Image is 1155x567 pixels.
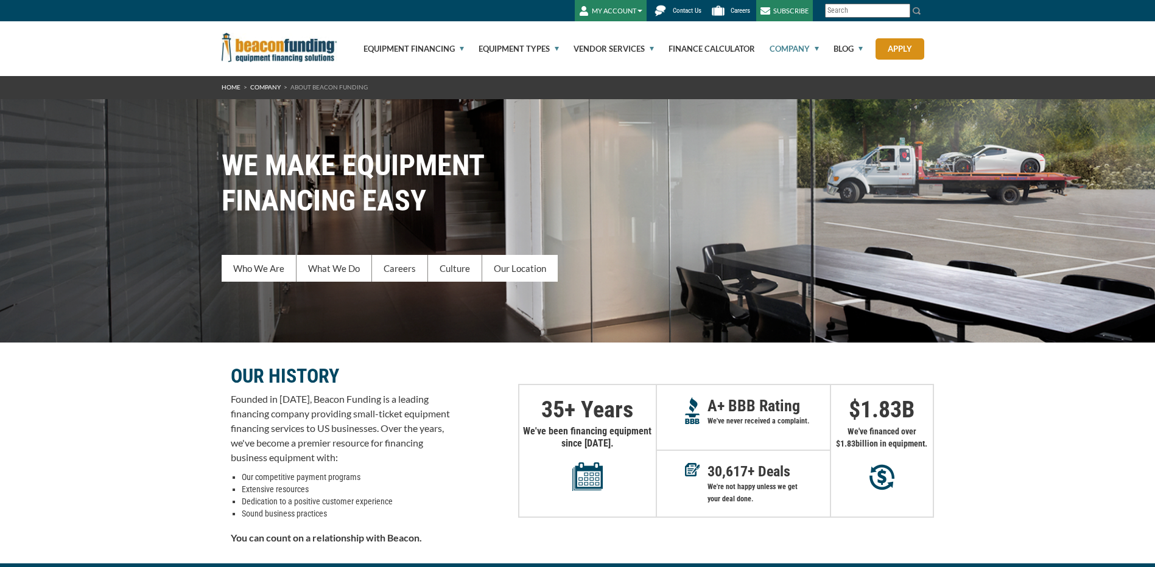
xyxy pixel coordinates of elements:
img: Beacon Funding Corporation [222,33,337,62]
img: Millions in equipment purchases [869,464,894,490]
a: Company [250,83,281,91]
p: We've been financing equipment since [DATE]. [519,425,656,491]
a: Equipment Types [465,21,559,76]
a: Who We Are [222,255,297,282]
h1: WE MAKE EQUIPMENT FINANCING EASY [222,148,934,218]
strong: You can count on a relationship with Beacon. [231,532,422,543]
p: + Deals [707,465,830,478]
img: Years in equipment financing [572,462,603,491]
a: Equipment Financing [349,21,464,76]
a: Our Location [482,255,558,282]
a: Finance Calculator [655,21,755,76]
a: HOME [222,83,240,91]
a: Clear search text [897,6,907,16]
p: We've financed over $ billion in equipment. [831,425,933,450]
p: OUR HISTORY [231,369,450,383]
p: Founded in [DATE], Beacon Funding is a leading financing company providing small-ticket equipment... [231,392,450,465]
p: + Years [519,403,656,416]
span: 35 [541,396,564,423]
a: Apply [876,38,924,60]
li: Sound business practices [242,507,450,520]
span: 1.83 [860,396,902,423]
p: We've never received a complaint. [707,415,830,427]
a: Beacon Funding Corporation [222,41,337,51]
a: Vendor Services [560,21,654,76]
p: A+ BBB Rating [707,400,830,412]
a: Culture [428,255,482,282]
img: A+ Reputation BBB [685,397,700,424]
span: Careers [731,7,750,15]
span: Contact Us [673,7,701,15]
img: Deals in Equipment Financing [685,463,700,476]
li: Our competitive payment programs [242,471,450,483]
a: Careers [372,255,428,282]
a: Blog [820,21,863,76]
li: Dedication to a positive customer experience [242,495,450,507]
img: Search [912,6,922,16]
p: We're not happy unless we get your deal done. [707,481,830,505]
a: Company [756,21,819,76]
span: About Beacon Funding [290,83,368,91]
li: Extensive resources [242,483,450,495]
span: 1.83 [840,439,855,448]
p: $ B [831,403,933,416]
input: Search [825,4,910,18]
a: What We Do [297,255,372,282]
span: 30,617 [707,463,748,480]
